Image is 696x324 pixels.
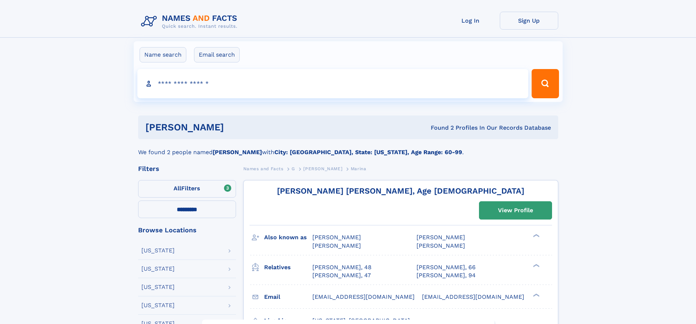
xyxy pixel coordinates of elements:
[479,202,552,219] a: View Profile
[303,166,342,171] span: [PERSON_NAME]
[531,263,540,268] div: ❯
[137,69,529,98] input: search input
[141,284,175,290] div: [US_STATE]
[264,261,312,274] h3: Relatives
[303,164,342,173] a: [PERSON_NAME]
[140,47,186,62] label: Name search
[141,302,175,308] div: [US_STATE]
[531,293,540,297] div: ❯
[351,166,366,171] span: Marina
[531,233,540,238] div: ❯
[532,69,559,98] button: Search Button
[141,248,175,254] div: [US_STATE]
[292,164,295,173] a: G
[312,242,361,249] span: [PERSON_NAME]
[174,185,181,192] span: All
[138,227,236,233] div: Browse Locations
[213,149,262,156] b: [PERSON_NAME]
[312,317,410,324] span: [US_STATE], [GEOGRAPHIC_DATA]
[312,263,372,271] a: [PERSON_NAME], 48
[138,180,236,198] label: Filters
[327,124,551,132] div: Found 2 Profiles In Our Records Database
[274,149,462,156] b: City: [GEOGRAPHIC_DATA], State: [US_STATE], Age Range: 60-99
[312,234,361,241] span: [PERSON_NAME]
[277,186,524,195] a: [PERSON_NAME] [PERSON_NAME], Age [DEMOGRAPHIC_DATA]
[138,12,243,31] img: Logo Names and Facts
[312,271,371,279] a: [PERSON_NAME], 47
[417,263,476,271] a: [PERSON_NAME], 66
[141,266,175,272] div: [US_STATE]
[138,165,236,172] div: Filters
[145,123,327,132] h1: [PERSON_NAME]
[422,293,524,300] span: [EMAIL_ADDRESS][DOMAIN_NAME]
[417,271,476,279] a: [PERSON_NAME], 94
[498,202,533,219] div: View Profile
[417,234,465,241] span: [PERSON_NAME]
[194,47,240,62] label: Email search
[417,242,465,249] span: [PERSON_NAME]
[264,291,312,303] h3: Email
[500,12,558,30] a: Sign Up
[292,166,295,171] span: G
[441,12,500,30] a: Log In
[243,164,284,173] a: Names and Facts
[264,231,312,244] h3: Also known as
[138,139,558,157] div: We found 2 people named with .
[312,293,415,300] span: [EMAIL_ADDRESS][DOMAIN_NAME]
